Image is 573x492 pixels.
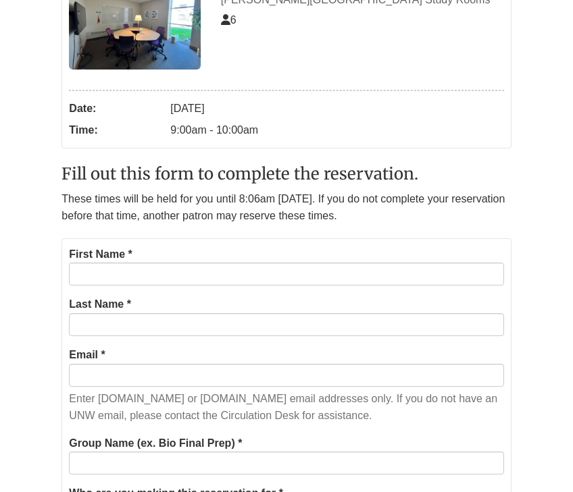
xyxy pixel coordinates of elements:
dt: Time: [69,119,164,141]
h2: Fill out this form to complete the reservation. [61,165,511,183]
dd: [DATE] [170,98,503,119]
label: First Name * [69,246,132,263]
p: Enter [DOMAIN_NAME] or [DOMAIN_NAME] email addresses only. If you do not have an UNW email, pleas... [69,390,503,425]
p: These times will be held for you until 8:06am [DATE]. If you do not complete your reservation bef... [61,190,511,225]
dt: Date: [69,98,164,119]
label: Group Name (ex. Bio Final Prep) * [69,435,242,452]
span: The capacity of this space [221,14,236,26]
dd: 9:00am - 10:00am [170,119,503,141]
label: Last Name * [69,296,131,313]
label: Email * [69,346,105,364]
